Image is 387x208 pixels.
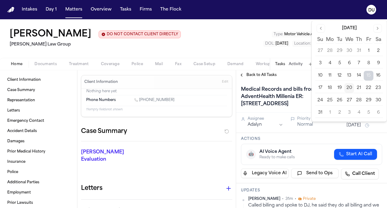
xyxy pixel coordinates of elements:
[227,62,244,67] span: Demand
[284,33,327,36] span: Motor Vehicle Accident
[325,36,335,44] th: Monday
[5,167,72,177] a: Police
[373,96,383,105] button: 30
[5,85,72,95] a: Case Summary
[317,24,325,33] button: Go to previous month
[248,197,280,201] span: [PERSON_NAME]
[373,71,383,80] button: 16
[344,58,354,68] button: 6
[259,155,295,160] div: Ready to make calls
[344,71,354,80] button: 13
[364,46,373,56] button: 1
[132,62,143,67] span: Police
[118,4,134,15] a: Tasks
[241,188,382,193] h3: Updates
[373,24,382,33] button: Go to next month
[5,116,72,126] a: Emergency Contact
[241,169,289,178] button: Legacy Voice AI
[344,83,354,93] button: 20
[325,58,335,68] button: 4
[193,62,215,67] span: Case Setup
[354,46,364,56] button: 31
[10,29,91,40] button: Edit matter name
[291,169,339,178] button: Send to Ops
[7,7,15,13] img: Finch Logo
[335,108,344,118] button: 2
[294,42,311,46] span: Location :
[297,116,333,121] div: Priority
[241,137,382,141] h3: Actions
[86,98,116,102] span: Phone Numbers
[303,197,316,201] span: Private
[373,108,383,118] button: 6
[263,41,290,47] button: Edit DOL: 2025-08-08
[246,73,277,77] span: Back to All Tasks
[354,58,364,68] button: 7
[325,46,335,56] button: 28
[325,96,335,105] button: 25
[334,149,377,160] button: Start AI Call
[275,62,285,67] button: Tasks
[354,108,364,118] button: 4
[335,71,344,80] button: 12
[344,36,354,44] th: Wednesday
[354,71,364,80] button: 14
[81,127,127,136] h2: Case Summary
[325,71,335,80] button: 11
[86,107,227,112] p: 11 empty fields not shown.
[265,42,275,46] span: DOL :
[222,80,228,84] span: Edit
[275,42,288,46] span: [DATE]
[315,71,325,80] button: 10
[335,83,344,93] button: 19
[373,46,383,56] button: 2
[363,122,371,129] button: Snooze task
[285,197,293,201] span: 31m
[364,96,373,105] button: 29
[272,31,329,37] button: Edit Type: Motor Vehicle Accident
[63,4,85,15] button: Matters
[315,46,325,56] button: 27
[5,188,72,197] a: Employment
[292,41,377,47] button: Edit Location: Orlando, Florida
[137,4,154,15] button: Firms
[158,4,184,15] button: The Flock
[43,4,59,15] button: Day 1
[315,58,325,68] button: 3
[107,32,178,37] span: DO NOT CONTACT CLIENT DIRECTLY
[19,4,40,15] button: Intakes
[342,25,357,31] div: [DATE]
[259,149,295,155] div: AI Voice Agent
[249,151,254,157] span: 🤖
[239,85,351,109] h1: Medical Records and bills from AdventHealth Millenia ER: [STREET_ADDRESS]
[69,62,89,67] span: Treatment
[364,83,373,93] button: 22
[335,46,344,56] button: 29
[83,80,119,84] h3: Client Information
[373,36,383,44] th: Saturday
[344,46,354,56] button: 30
[5,106,72,115] a: Letters
[81,149,127,163] p: [PERSON_NAME] Evaluation
[315,108,325,118] button: 31
[175,62,181,67] span: Fax
[88,4,114,15] a: Overview
[5,157,72,167] a: Insurance
[325,83,335,93] button: 18
[99,30,181,38] button: Edit client contact restriction
[315,96,325,105] button: 24
[295,197,296,201] span: •
[354,96,364,105] button: 28
[7,7,15,13] a: Home
[315,36,325,44] th: Sunday
[5,198,72,208] a: Prior Lawsuits
[220,77,230,87] button: Edit
[282,197,284,201] span: •
[373,58,383,68] button: 9
[354,36,364,44] th: Thursday
[155,62,163,67] span: Mail
[236,73,280,77] button: Back to All Tasks
[297,122,313,128] button: Normal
